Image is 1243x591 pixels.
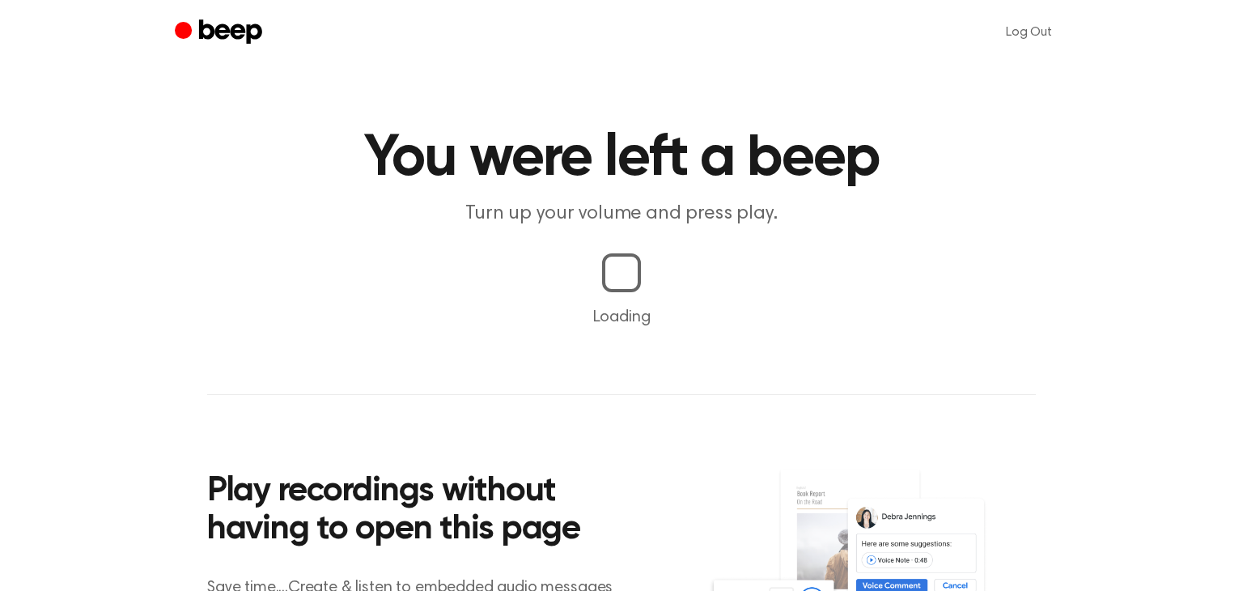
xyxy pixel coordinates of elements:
[19,305,1224,330] p: Loading
[207,130,1036,188] h1: You were left a beep
[990,13,1068,52] a: Log Out
[311,201,932,227] p: Turn up your volume and press play.
[207,473,643,550] h2: Play recordings without having to open this page
[175,17,266,49] a: Beep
